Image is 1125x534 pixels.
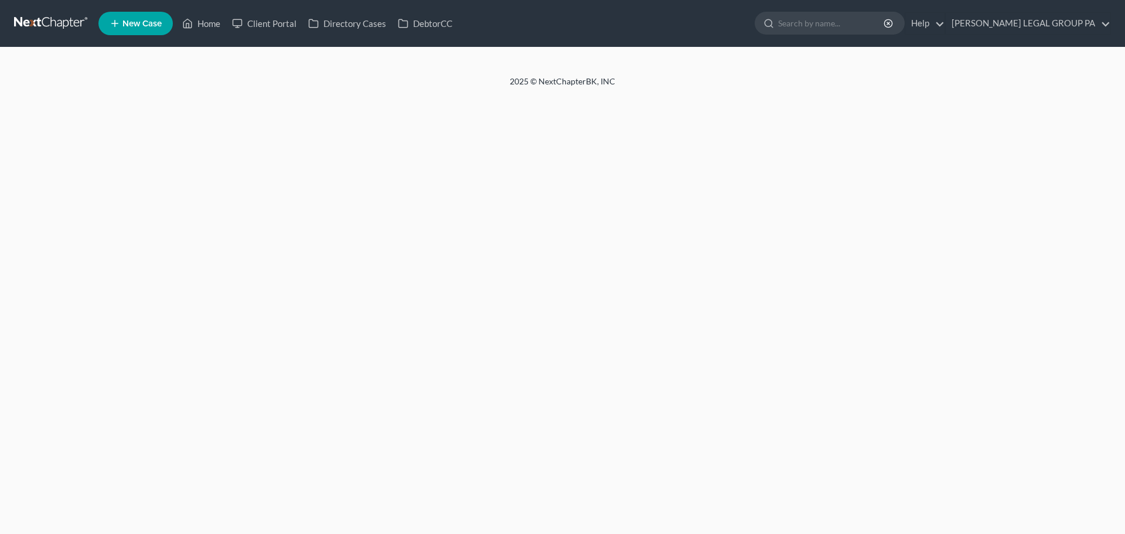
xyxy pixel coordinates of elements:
span: New Case [122,19,162,28]
a: DebtorCC [392,13,458,34]
input: Search by name... [778,12,885,34]
a: [PERSON_NAME] LEGAL GROUP PA [946,13,1110,34]
a: Client Portal [226,13,302,34]
a: Help [905,13,945,34]
a: Home [176,13,226,34]
a: Directory Cases [302,13,392,34]
div: 2025 © NextChapterBK, INC [229,76,896,97]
